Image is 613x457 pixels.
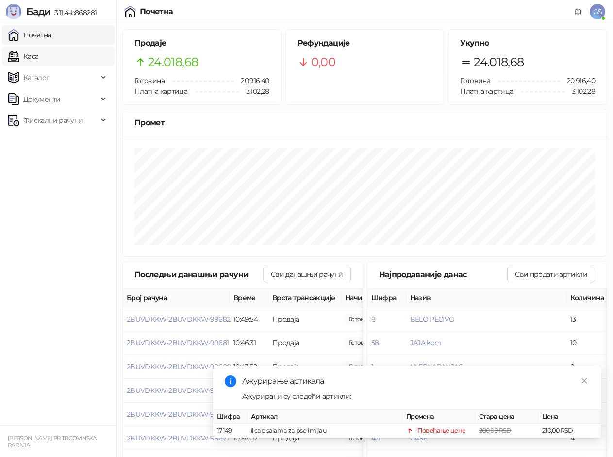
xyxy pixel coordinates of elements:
[460,37,595,49] h5: Укупно
[230,288,268,307] th: Време
[140,8,173,16] div: Почетна
[367,288,406,307] th: Шифра
[50,8,97,17] span: 3.11.4-b868281
[134,87,187,96] span: Платна картица
[247,410,402,424] th: Артикал
[579,375,590,386] a: Close
[23,89,60,109] span: Документи
[311,53,335,71] span: 0,00
[242,375,590,387] div: Ажурирање артикала
[566,355,610,379] td: 8
[345,338,378,348] span: 359,00
[127,315,230,323] button: 2BUVDKKW-2BUVDKKW-99682
[341,288,438,307] th: Начини плаћања
[410,362,463,371] button: HLEBKARANJAC
[410,339,442,347] button: JAJA kom
[239,86,269,97] span: 3.102,28
[479,427,512,434] span: 200,00 RSD
[379,269,508,281] div: Најпродаваније данас
[268,331,341,355] td: Продаја
[8,435,97,449] small: [PERSON_NAME] PR TRGOVINSKA RADNJA
[590,4,605,19] span: GS
[8,47,38,66] a: Каса
[134,76,165,85] span: Готовина
[263,267,350,282] button: Сви данашњи рачуни
[225,375,236,387] span: info-circle
[298,37,432,49] h5: Рефундације
[8,25,51,45] a: Почетна
[570,4,586,19] a: Документација
[417,426,466,436] div: Повећање цене
[268,307,341,331] td: Продаја
[475,410,538,424] th: Стара цена
[23,68,50,87] span: Каталог
[371,315,375,323] button: 8
[127,434,230,442] button: 2BUVDKKW-2BUVDKKW-99677
[213,410,247,424] th: Шифра
[565,86,595,97] span: 3.102,28
[268,288,341,307] th: Врста трансакције
[268,355,341,379] td: Продаја
[230,307,268,331] td: 10:49:54
[460,76,490,85] span: Готовина
[123,288,230,307] th: Број рачуна
[406,288,566,307] th: Назив
[23,111,83,130] span: Фискални рачуни
[566,288,610,307] th: Количина
[148,53,198,71] span: 24.018,68
[134,117,595,129] div: Промет
[213,424,247,438] td: 17149
[566,307,610,331] td: 13
[127,339,229,347] button: 2BUVDKKW-2BUVDKKW-99681
[127,386,230,395] button: 2BUVDKKW-2BUVDKKW-99679
[410,315,455,323] button: BELO PECIVO
[127,362,231,371] button: 2BUVDKKW-2BUVDKKW-99680
[234,75,269,86] span: 20.916,40
[371,339,379,347] button: 58
[26,6,50,17] span: Бади
[247,424,402,438] td: il cap salama za pse i mijau
[538,424,601,438] td: 210,00 RSD
[6,4,21,19] img: Logo
[474,53,524,71] span: 24.018,68
[230,355,268,379] td: 10:43:52
[230,331,268,355] td: 10:46:31
[560,75,595,86] span: 20.916,40
[402,410,475,424] th: Промена
[581,377,588,384] span: close
[134,269,263,281] div: Последњи данашњи рачуни
[507,267,595,282] button: Сви продати артикли
[460,87,513,96] span: Платна картица
[538,410,601,424] th: Цена
[566,331,610,355] td: 10
[242,391,590,402] div: Ажурирани су следећи артикли:
[134,37,269,49] h5: Продаје
[127,410,230,419] button: 2BUVDKKW-2BUVDKKW-99678
[371,362,373,371] button: 1
[345,361,378,372] span: 535,00
[345,314,378,324] span: 150,00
